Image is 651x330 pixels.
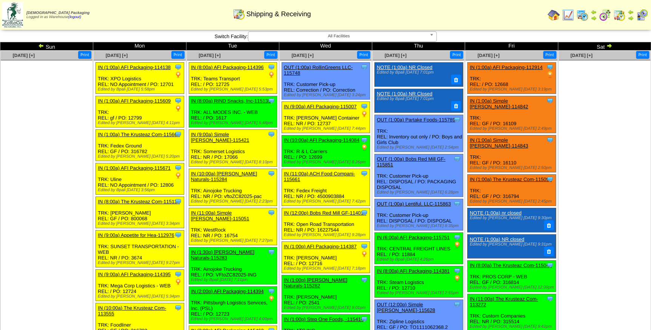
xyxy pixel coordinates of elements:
[282,242,370,273] div: TRK: [PERSON_NAME] REL: / PO: 12716
[279,42,372,51] td: Wed
[591,9,597,15] img: arrowleft.gif
[453,155,461,163] img: Tooltip
[450,51,463,59] button: Print
[377,64,432,70] a: NOTE (1:00a) NR Closed
[469,199,556,204] div: Edited by [PERSON_NAME] [DATE] 2:45pm
[246,10,311,18] span: Shipping & Receiving
[191,64,264,70] a: IN (8:00a) AFI Packaging-114396
[375,266,463,298] div: TRK: Steam Logistics REL: / PO: 12710
[469,236,524,242] a: NOTE (1:00a) NR closed
[174,63,182,71] img: Tooltip
[284,210,366,216] a: IN (12:00p) Bobs Red Mill GF-114019
[599,9,611,21] img: calendarblend.gif
[268,295,275,302] img: PO
[360,315,368,323] img: Tooltip
[377,145,463,150] div: Edited by [PERSON_NAME] [DATE] 2:54pm
[377,97,459,101] div: Edited by Bpali [DATE] 7:01pm
[268,248,275,256] img: Tooltip
[284,64,353,76] a: OUT (1:00a) RollinGreens LLC-115748
[385,53,406,58] a: [DATE] [+]
[2,2,23,28] img: zoroco-logo-small.webp
[544,220,554,230] button: Delete Note
[469,324,556,329] div: Edited by [PERSON_NAME] [DATE] 9:42pm
[268,287,275,295] img: Tooltip
[106,53,128,58] a: [DATE] [+]
[26,11,89,19] span: Logged in as Warehouse
[284,126,370,131] div: Edited by [PERSON_NAME] [DATE] 7:44pm
[191,121,277,125] div: Edited by [PERSON_NAME] [DATE] 5:48pm
[377,235,449,240] a: IN (6:00a) AFI Packaging-115751
[191,289,264,294] a: IN (2:00p) AFI Packaging-114394
[264,51,277,59] button: Print
[282,135,370,167] div: TRK: R & L Carriers REL: / PO: 12699
[98,188,184,192] div: Edited by Bpali [DATE] 3:56pm
[174,198,182,205] img: Tooltip
[453,200,461,207] img: Tooltip
[284,244,357,249] a: IN (1:00p) AFI Packaging-114387
[96,163,184,195] div: TRK: Uline REL: NO Appointment / PO: 12806
[191,171,257,182] a: IN (10:00a) [PERSON_NAME] Naturals-115284
[186,42,279,51] td: Tue
[268,170,275,177] img: Tooltip
[78,51,91,59] button: Print
[469,64,542,70] a: IN (1:00a) AFI Packaging-112914
[93,42,186,51] td: Mon
[548,9,560,21] img: home.gif
[576,9,588,21] img: calendarprod.gif
[191,160,277,164] div: Edited by [PERSON_NAME] [DATE] 8:10pm
[562,9,574,21] img: line_graph.gif
[96,96,184,127] div: TRK: REL: gf / PO: 12799
[468,175,556,206] div: TRK: REL: GF / PO: 316794
[284,316,363,322] a: IN (1:00p) Step One Foods, -115414
[174,130,182,138] img: Tooltip
[98,165,171,171] a: IN (1:00a) AFI Packaging-115671
[174,231,182,239] img: Tooltip
[360,209,368,216] img: Tooltip
[469,166,556,170] div: Edited by [PERSON_NAME] [DATE] 2:50pm
[284,266,370,271] div: Edited by [PERSON_NAME] [DATE] 7:18pm
[469,210,521,216] a: NOTE (1:00a) nr closed
[284,160,370,164] div: Edited by [PERSON_NAME] [DATE] 8:26pm
[98,294,184,299] div: Edited by [PERSON_NAME] [DATE] 5:34pm
[98,98,171,104] a: IN (1:00a) AFI Packaging-115609
[469,296,538,307] a: IN (11:00a) The Krusteaz Com-113272
[282,102,370,133] div: TRK: [PERSON_NAME] Container REL: NR / PO: 12737
[96,130,184,161] div: TRK: Fedex Ground REL: GF / PO: 316782
[377,190,463,195] div: Edited by [PERSON_NAME] [DATE] 6:28pm
[233,8,245,20] img: calendarinout.gif
[38,43,44,49] img: arrowleft.gif
[468,135,556,172] div: TRK: REL: GF / PO: 16110
[174,164,182,172] img: Tooltip
[292,53,314,58] a: [DATE] [+]
[68,15,81,19] a: (logout)
[189,208,277,245] div: TRK: WestRock REL: NR / PO: 16754
[189,130,277,167] div: TRK: Somerset Logistics REL: NR / PO: 17066
[377,70,459,75] div: Edited by Bpali [DATE] 7:01pm
[469,126,556,131] div: Edited by [PERSON_NAME] [DATE] 2:49pm
[451,75,461,84] button: Delete Note
[544,247,554,256] button: Delete Note
[98,305,166,316] a: IN (10:00a) The Krusteaz Com-113555
[546,295,554,302] img: Tooltip
[268,97,275,104] img: Tooltip
[191,317,277,321] div: Edited by [PERSON_NAME] [DATE] 4:00pm
[377,224,463,228] div: Edited by [PERSON_NAME] [DATE] 8:35pm
[360,170,368,177] img: Tooltip
[268,71,275,78] img: PO
[360,110,368,118] img: PO
[199,53,220,58] a: [DATE] [+]
[375,199,463,230] div: TRK: Customer Pick-up REL: DISPOSAL / PO: DISPOSAL
[13,53,35,58] a: [DATE] [+]
[284,277,347,289] a: IN (1:00p) [PERSON_NAME] Naturals-115282
[284,104,357,109] a: IN (9:00a) AFI Packaging-115007
[469,242,552,247] div: Edited by [PERSON_NAME] [DATE] 9:31pm
[282,208,370,239] div: TRK: Open Road Transportation REL: NR / PO: 16227544
[96,63,184,94] div: TRK: XPO Logistics REL: NO Appointment / PO: 12701
[191,98,271,104] a: IN (8:00a) RIND Snacks, Inc-115135
[174,71,182,78] img: PO
[628,9,634,15] img: arrowleft.gif
[96,230,184,267] div: TRK: SUNSET TRANSPORTATION - WEB REL: NR / PO: 3674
